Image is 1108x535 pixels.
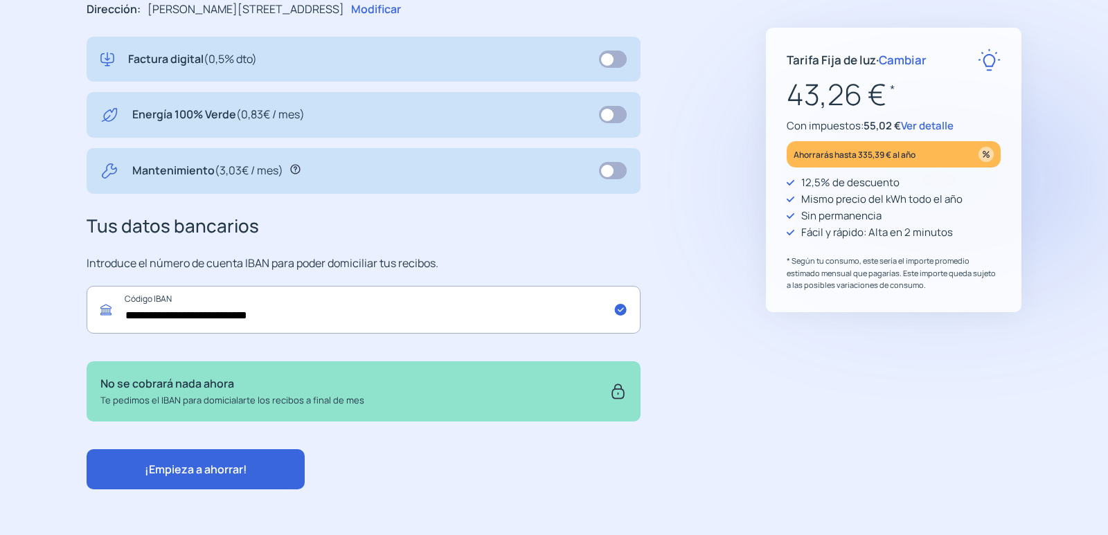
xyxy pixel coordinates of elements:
p: 43,26 € [787,71,1001,118]
span: (3,03€ / mes) [215,163,283,178]
img: rate-E.svg [978,48,1001,71]
span: 55,02 € [864,118,901,133]
span: ¡Empieza a ahorrar! [145,462,247,477]
p: Ahorrarás hasta 335,39 € al año [794,147,915,163]
p: No se cobrará nada ahora [100,375,364,393]
p: * Según tu consumo, este sería el importe promedio estimado mensual que pagarías. Este importe qu... [787,255,1001,291]
img: digital-invoice.svg [100,51,114,69]
p: Fácil y rápido: Alta en 2 minutos [801,224,953,241]
p: [PERSON_NAME][STREET_ADDRESS] [148,1,344,19]
img: energy-green.svg [100,106,118,124]
span: Cambiar [879,52,927,68]
span: (0,83€ / mes) [236,107,305,122]
p: Tarifa Fija de luz · [787,51,927,69]
span: (0,5% dto) [204,51,257,66]
p: Mantenimiento [132,162,283,180]
span: Ver detalle [901,118,954,133]
h3: Tus datos bancarios [87,212,641,241]
p: Con impuestos: [787,118,1001,134]
p: Introduce el número de cuenta IBAN para poder domiciliar tus recibos. [87,255,641,273]
button: ¡Empieza a ahorrar! [87,449,305,489]
img: tool.svg [100,162,118,180]
p: Dirección: [87,1,141,19]
img: secure.svg [609,375,627,407]
p: Energía 100% Verde [132,106,305,124]
p: Mismo precio del kWh todo el año [801,191,963,208]
p: Modificar [351,1,401,19]
p: Sin permanencia [801,208,882,224]
p: 12,5% de descuento [801,174,900,191]
img: percentage_icon.svg [979,147,994,162]
p: Te pedimos el IBAN para domicialarte los recibos a final de mes [100,393,364,408]
p: Factura digital [128,51,257,69]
